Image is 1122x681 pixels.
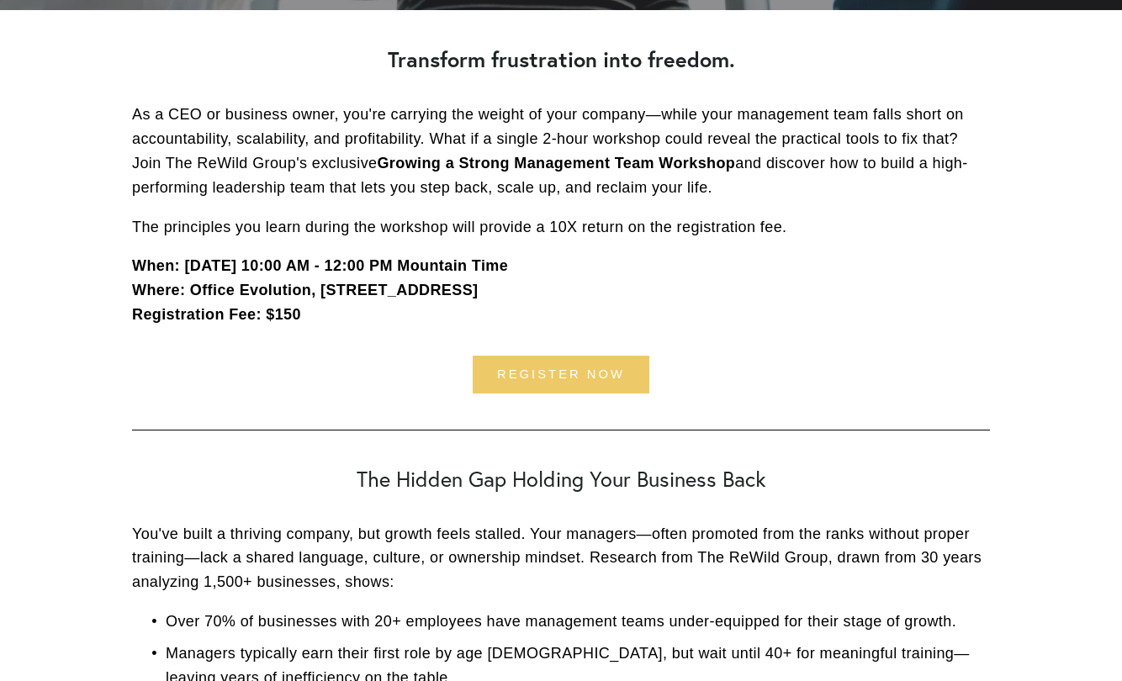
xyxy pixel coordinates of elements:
strong: Growing a Strong Management Team Workshop [377,155,735,172]
p: The principles you learn during the workshop will provide a 10X return on the registration fee. [132,215,990,240]
strong: Transform frustration into freedom. [388,45,735,73]
p: You've built a thriving company, but growth feels stalled. Your managers—often promoted from the ... [132,522,990,594]
h2: The Hidden Gap Holding Your Business Back [132,467,990,492]
a: register now [473,356,649,393]
p: Over 70% of businesses with 20+ employees have management teams under-equipped for their stage of... [166,610,990,634]
p: As a CEO or business owner, you're carrying the weight of your company—while your management team... [132,103,990,199]
strong: [DATE] 10:00 AM - 12:00 PM Mountain Time Where: Office Evolution, [STREET_ADDRESS] Registration F... [132,257,508,323]
strong: When: [132,257,180,274]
